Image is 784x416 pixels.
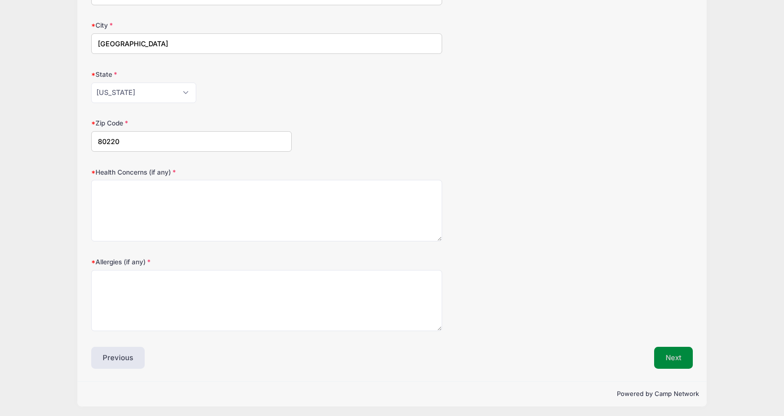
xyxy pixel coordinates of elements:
[91,257,292,267] label: Allergies (if any)
[91,118,292,128] label: Zip Code
[91,167,292,177] label: Health Concerns (if any)
[91,70,292,79] label: State
[91,347,145,369] button: Previous
[91,21,292,30] label: City
[85,389,699,399] p: Powered by Camp Network
[654,347,693,369] button: Next
[91,131,292,152] input: xxxxx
